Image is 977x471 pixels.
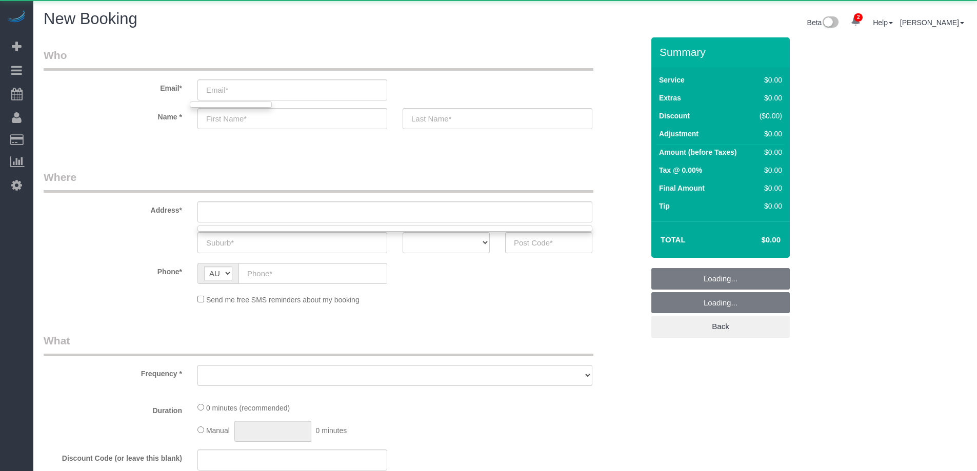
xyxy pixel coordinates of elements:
[44,333,593,356] legend: What
[659,75,685,85] label: Service
[36,201,190,215] label: Address*
[846,10,866,33] a: 2
[755,111,782,121] div: ($0.00)
[36,263,190,277] label: Phone*
[807,18,839,27] a: Beta
[197,232,387,253] input: Suburb*
[659,147,736,157] label: Amount (before Taxes)
[755,165,782,175] div: $0.00
[661,235,686,244] strong: Total
[238,263,387,284] input: Phone*
[36,402,190,416] label: Duration
[659,93,681,103] label: Extras
[505,232,592,253] input: Post Code*
[755,201,782,211] div: $0.00
[755,183,782,193] div: $0.00
[822,16,839,30] img: New interface
[36,365,190,379] label: Frequency *
[659,111,690,121] label: Discount
[197,108,387,129] input: First Name*
[755,147,782,157] div: $0.00
[660,46,785,58] h3: Summary
[6,10,27,25] img: Automaid Logo
[854,13,863,22] span: 2
[44,170,593,193] legend: Where
[36,108,190,122] label: Name *
[316,426,347,435] span: 0 minutes
[44,10,137,28] span: New Booking
[206,404,290,412] span: 0 minutes (recommended)
[206,426,230,435] span: Manual
[659,183,705,193] label: Final Amount
[36,449,190,463] label: Discount Code (or leave this blank)
[659,129,699,139] label: Adjustment
[44,48,593,71] legend: Who
[731,236,781,244] h4: $0.00
[659,201,670,211] label: Tip
[755,93,782,103] div: $0.00
[36,79,190,93] label: Email*
[755,129,782,139] div: $0.00
[659,165,702,175] label: Tax @ 0.00%
[206,296,360,304] span: Send me free SMS reminders about my booking
[755,75,782,85] div: $0.00
[651,316,790,337] a: Back
[197,79,387,100] input: Email*
[403,108,592,129] input: Last Name*
[900,18,964,27] a: [PERSON_NAME]
[873,18,893,27] a: Help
